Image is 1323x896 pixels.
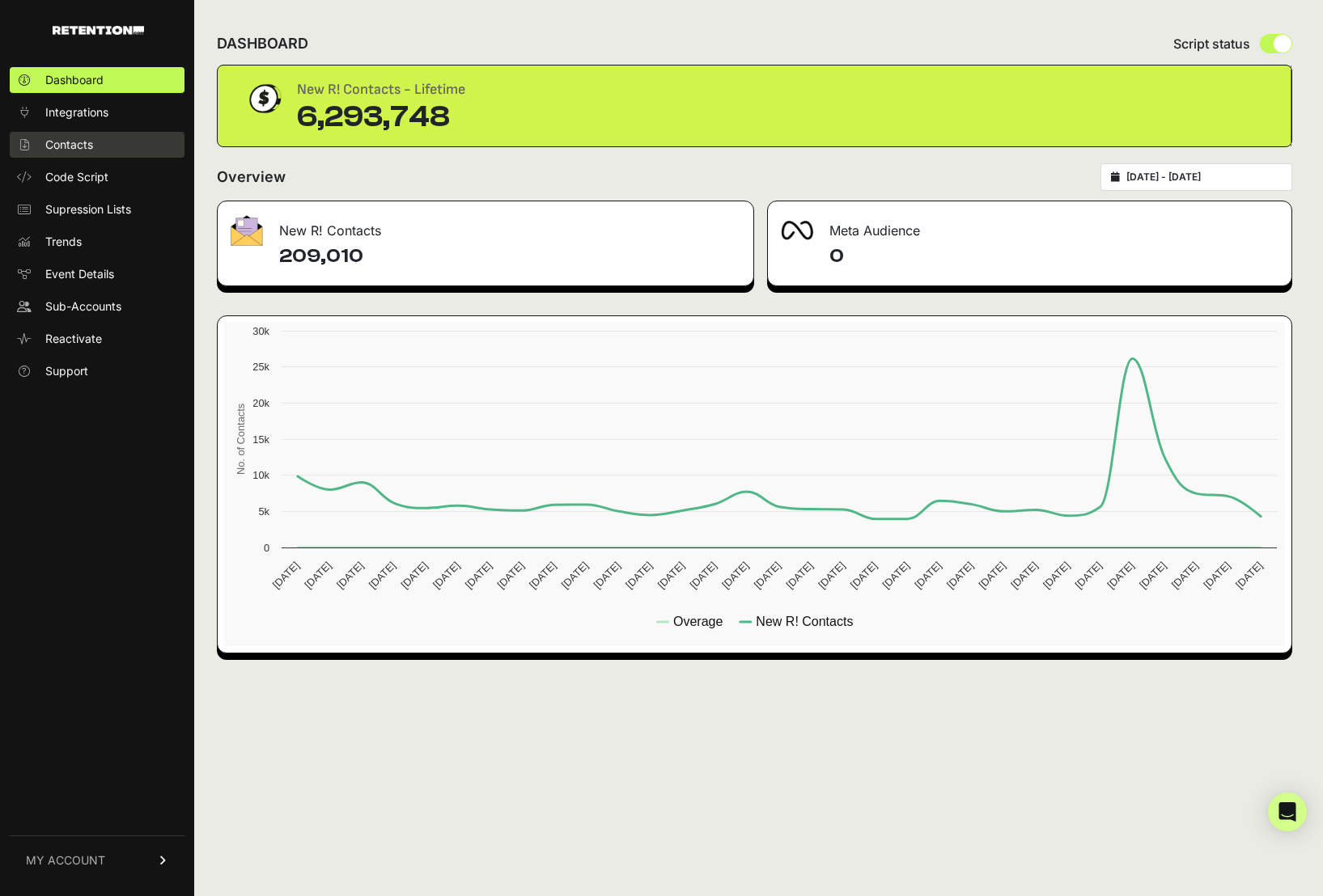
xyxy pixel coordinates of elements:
[756,615,853,628] text: New R! Contacts
[279,243,740,269] h4: 209,010
[623,560,655,591] text: [DATE]
[768,201,1292,250] div: Meta Audience
[430,560,462,591] text: [DATE]
[45,72,104,88] span: Dashboard
[244,78,284,119] img: dollar-coin-05c43ed7efb7bc0c12610022525b4bbbb207c7efeef5aecc26f025e68dcafac9.png
[10,326,184,352] a: Reactivate
[1268,792,1307,831] div: Open Intercom Messenger
[10,197,184,222] a: Supression Lists
[655,560,687,591] text: [DATE]
[334,560,366,591] text: [DATE]
[26,852,105,869] span: MY ACCOUNT
[252,325,269,337] text: 30k
[10,229,184,255] a: Trends
[912,560,943,591] text: [DATE]
[252,433,269,446] text: 15k
[367,560,398,591] text: [DATE]
[719,560,751,591] text: [DATE]
[977,560,1008,591] text: [DATE]
[829,243,1279,269] h4: 0
[1233,560,1265,591] text: [DATE]
[944,560,976,591] text: [DATE]
[1008,560,1040,591] text: [DATE]
[217,166,286,188] h2: Overview
[297,101,465,133] div: 6,293,748
[1105,560,1136,591] text: [DATE]
[45,234,82,250] span: Trends
[252,361,269,373] text: 25k
[45,331,102,347] span: Reactivate
[1173,34,1250,53] span: Script status
[10,67,184,93] a: Dashboard
[752,560,783,591] text: [DATE]
[10,261,184,287] a: Event Details
[559,560,591,591] text: [DATE]
[297,78,465,101] div: New R! Contacts - Lifetime
[45,137,93,153] span: Contacts
[591,560,622,591] text: [DATE]
[1201,560,1232,591] text: [DATE]
[264,542,269,554] text: 0
[252,397,269,409] text: 20k
[527,560,558,591] text: [DATE]
[45,104,108,120] span: Integrations
[45,266,114,282] span: Event Details
[494,560,526,591] text: [DATE]
[231,215,263,246] img: fa-envelope-19ae18322b30453b285274b1b8af3d052b27d846a4fbe8435d1a52b978f639a2.png
[45,169,108,185] span: Code Script
[1169,560,1201,591] text: [DATE]
[45,363,88,379] span: Support
[218,201,753,250] div: New R! Contacts
[10,294,184,319] a: Sub-Accounts
[10,835,184,885] a: MY ACCOUNT
[258,505,269,518] text: 5k
[10,358,184,384] a: Support
[673,615,723,628] text: Overage
[784,560,816,591] text: [DATE]
[45,201,131,218] span: Supression Lists
[816,560,847,591] text: [DATE]
[1041,560,1072,591] text: [DATE]
[687,560,719,591] text: [DATE]
[302,560,333,591] text: [DATE]
[217,32,308,55] h2: DASHBOARD
[1073,560,1105,591] text: [DATE]
[880,560,912,591] text: [DATE]
[235,404,247,475] text: No. of Contacts
[53,26,144,35] img: Retention.com
[10,164,184,190] a: Code Script
[10,132,184,158] a: Contacts
[1137,560,1168,591] text: [DATE]
[10,99,184,125] a: Integrations
[398,560,430,591] text: [DATE]
[848,560,880,591] text: [DATE]
[252,469,269,481] text: 10k
[781,221,813,240] img: fa-meta-2f981b61bb99beabf952f7030308934f19ce035c18b003e963880cc3fabeebb7.png
[463,560,494,591] text: [DATE]
[45,298,121,315] span: Sub-Accounts
[270,560,302,591] text: [DATE]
